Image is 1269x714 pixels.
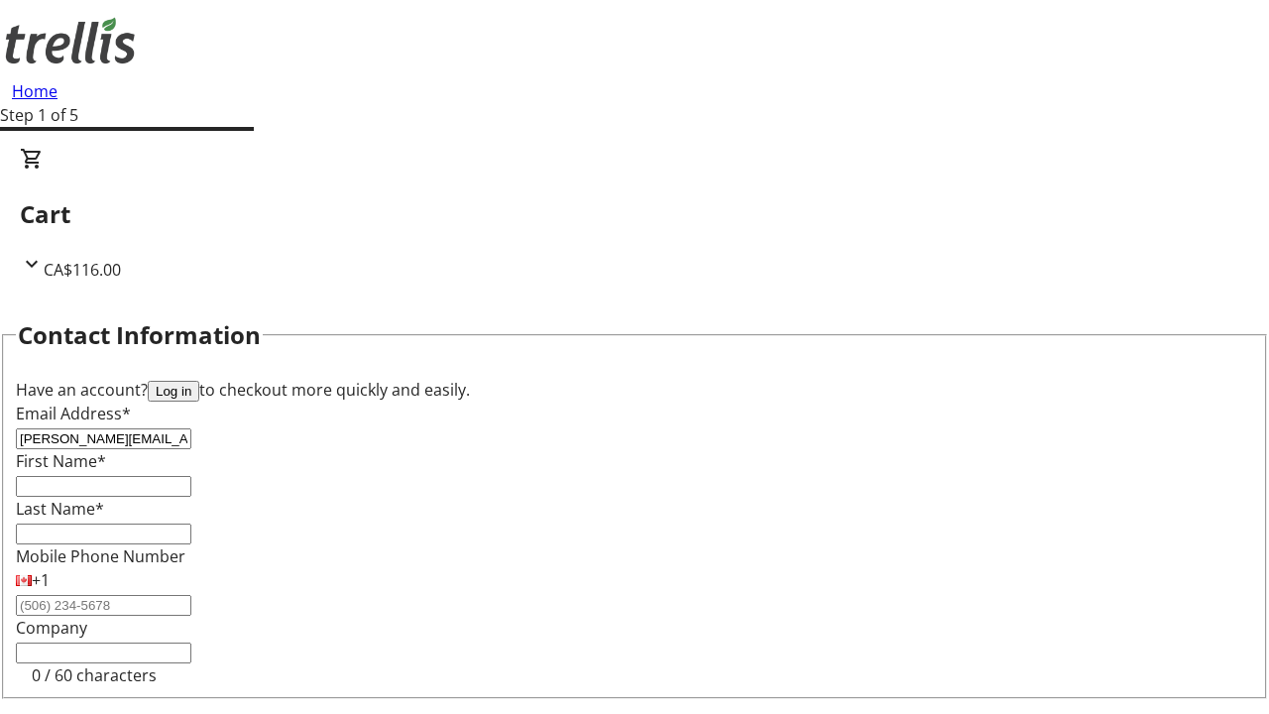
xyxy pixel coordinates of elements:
[16,378,1253,402] div: Have an account? to checkout more quickly and easily.
[32,664,157,686] tr-character-limit: 0 / 60 characters
[16,498,104,520] label: Last Name*
[16,545,185,567] label: Mobile Phone Number
[20,196,1249,232] h2: Cart
[16,403,131,424] label: Email Address*
[18,317,261,353] h2: Contact Information
[16,450,106,472] label: First Name*
[44,259,121,281] span: CA$116.00
[20,147,1249,282] div: CartCA$116.00
[148,381,199,402] button: Log in
[16,617,87,639] label: Company
[16,595,191,616] input: (506) 234-5678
